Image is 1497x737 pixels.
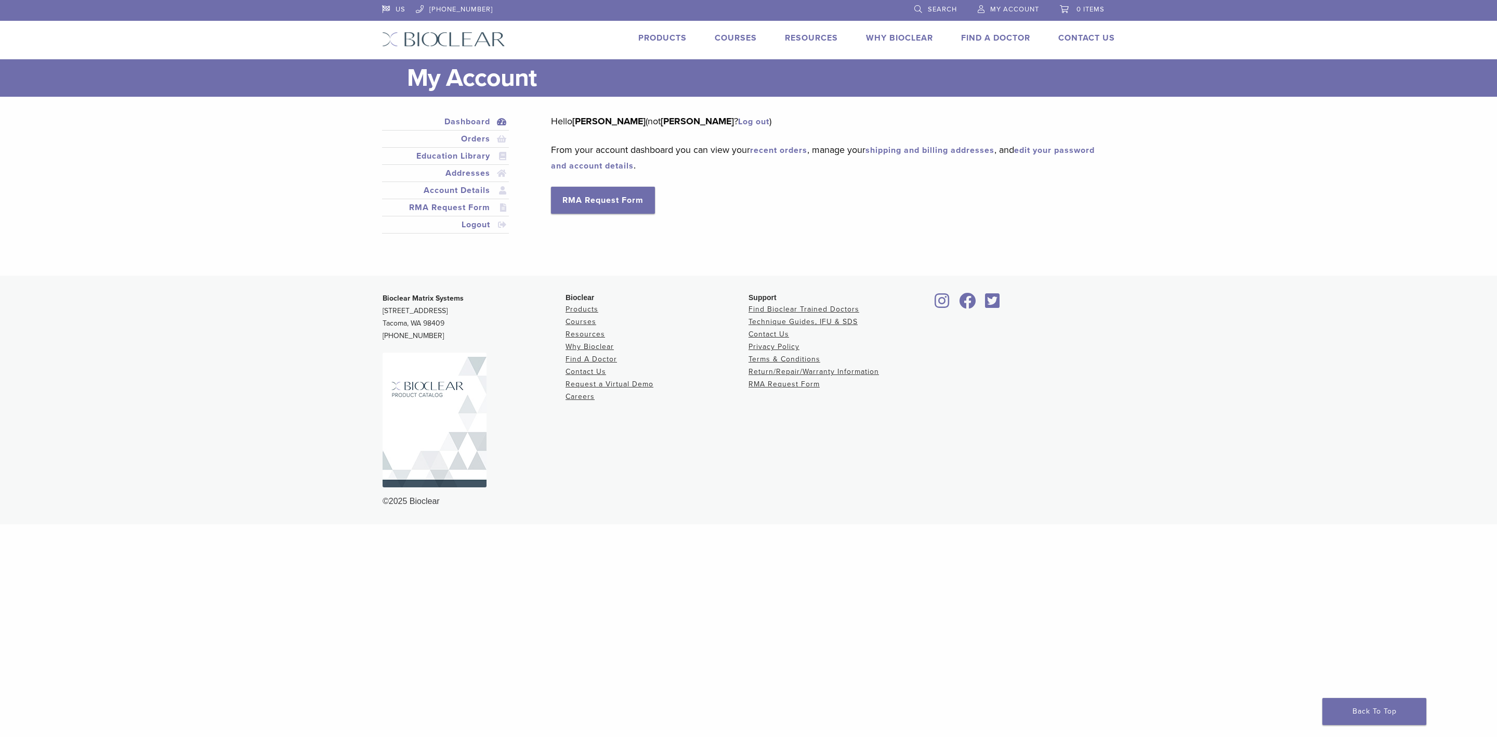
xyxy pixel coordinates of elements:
a: Request a Virtual Demo [566,380,653,389]
a: Courses [715,33,757,43]
a: Contact Us [1058,33,1115,43]
a: Find Bioclear Trained Doctors [748,305,859,314]
a: Dashboard [384,115,507,128]
a: RMA Request Form [551,187,655,214]
a: recent orders [750,145,807,156]
a: Addresses [384,167,507,179]
img: Bioclear [383,353,487,487]
a: Technique Guides, IFU & SDS [748,317,858,326]
a: Terms & Conditions [748,355,820,364]
a: Return/Repair/Warranty Information [748,367,879,376]
a: Back To Top [1322,698,1426,725]
div: ©2025 Bioclear [383,495,1114,508]
a: Contact Us [566,367,606,376]
a: Bioclear [981,299,1003,309]
nav: Account pages [382,113,509,246]
span: Search [928,5,957,14]
a: Log out [738,117,769,127]
span: Support [748,293,777,302]
span: My Account [990,5,1039,14]
a: Resources [785,33,838,43]
a: Find A Doctor [961,33,1030,43]
span: 0 items [1076,5,1105,14]
strong: [PERSON_NAME] [661,115,734,127]
a: Education Library [384,150,507,162]
a: Resources [566,330,605,339]
p: [STREET_ADDRESS] Tacoma, WA 98409 [PHONE_NUMBER] [383,292,566,342]
span: Bioclear [566,293,594,302]
a: shipping and billing addresses [865,145,994,156]
h1: My Account [407,59,1115,97]
a: Find A Doctor [566,355,617,364]
img: Bioclear [382,32,505,47]
a: Products [566,305,598,314]
a: Bioclear [955,299,979,309]
a: RMA Request Form [384,201,507,214]
a: Products [638,33,687,43]
p: Hello (not ? ) [551,113,1099,129]
p: From your account dashboard you can view your , manage your , and . [551,142,1099,173]
strong: [PERSON_NAME] [572,115,646,127]
strong: Bioclear Matrix Systems [383,294,464,303]
a: RMA Request Form [748,380,820,389]
a: Contact Us [748,330,789,339]
a: Logout [384,218,507,231]
a: Courses [566,317,596,326]
a: Privacy Policy [748,342,799,351]
a: Account Details [384,184,507,197]
a: Orders [384,133,507,145]
a: Why Bioclear [866,33,933,43]
a: Bioclear [931,299,953,309]
a: Why Bioclear [566,342,614,351]
a: Careers [566,392,595,401]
